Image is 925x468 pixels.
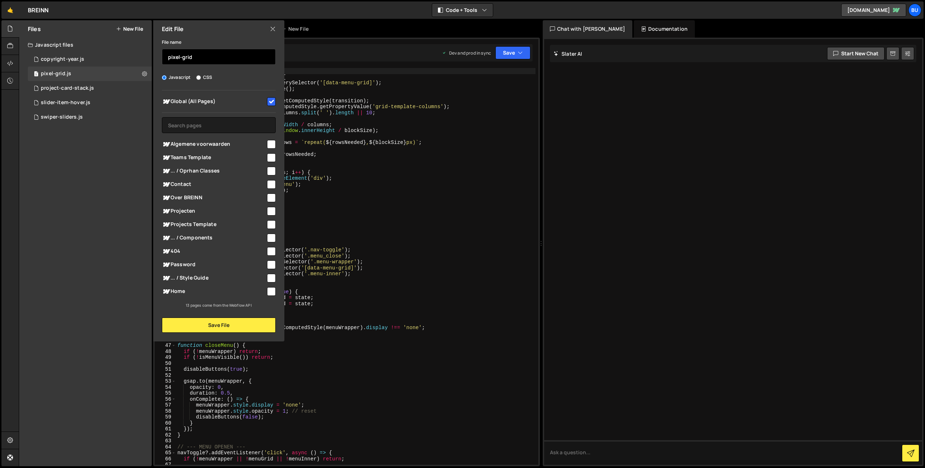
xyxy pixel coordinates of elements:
span: Global (All Pages) [162,97,266,106]
div: 62 [155,432,176,438]
span: Over BREINN [162,193,266,202]
button: Code + Tools [432,4,493,17]
span: Teams Template [162,153,266,162]
span: Password [162,260,266,269]
div: Dev and prod in sync [442,50,491,56]
div: 57 [155,402,176,408]
label: File name [162,39,181,46]
input: CSS [196,75,201,80]
button: Save [495,46,530,59]
div: 17243/47778.js [28,52,152,67]
div: 55 [155,390,176,396]
a: [DOMAIN_NAME] [841,4,906,17]
a: Bu [908,4,921,17]
div: Documentation [634,20,695,38]
div: swiper-sliders.js [41,114,83,120]
div: copyright-year.js [41,56,84,63]
input: Name [162,49,276,65]
small: 13 pages come from the Webflow API [186,303,251,308]
span: ... / Style Guide [162,274,266,282]
div: 67 [155,462,176,468]
div: 61 [155,426,176,432]
h2: Files [28,25,41,33]
div: 58 [155,408,176,414]
button: New File [116,26,143,32]
div: 17243/47721.js [28,110,152,124]
h2: Slater AI [554,50,582,57]
div: Chat with [PERSON_NAME] [543,20,632,38]
div: 65 [155,450,176,456]
span: Contact [162,180,266,189]
div: 51 [155,366,176,373]
input: Javascript [162,75,167,80]
div: 52 [155,373,176,379]
span: ... / Oprhan Classes [162,167,266,175]
span: 404 [162,247,266,256]
span: Home [162,287,266,296]
div: New File [281,25,311,33]
div: 50 [155,361,176,367]
span: Projects Template [162,220,266,229]
div: 17243/47882.js [28,67,152,81]
span: 1 [34,72,38,77]
label: Javascript [162,74,191,81]
div: 17243/47771.js [28,81,152,95]
span: ... / Components [162,234,266,242]
button: Start new chat [827,47,885,60]
div: 63 [155,438,176,444]
div: 54 [155,384,176,391]
div: 17243/47965.js [28,95,152,110]
div: 48 [155,349,176,355]
div: 53 [155,378,176,384]
div: 64 [155,444,176,450]
span: Algemene voorwaarden [162,140,266,149]
div: 66 [155,456,176,462]
div: Javascript files [19,38,152,52]
span: Projecten [162,207,266,216]
a: 🤙 [1,1,19,19]
div: project-card-stack.js [41,85,94,92]
label: CSS [196,74,212,81]
div: slider-item-hover.js [41,99,90,106]
div: 47 [155,343,176,349]
div: BREINN [28,6,48,14]
div: 59 [155,414,176,420]
div: pixel-grid.js [41,71,71,77]
h2: Edit File [162,25,184,33]
div: 60 [155,420,176,426]
div: 56 [155,396,176,403]
div: 49 [155,354,176,361]
button: Save File [162,318,276,333]
input: Search pages [162,117,276,133]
